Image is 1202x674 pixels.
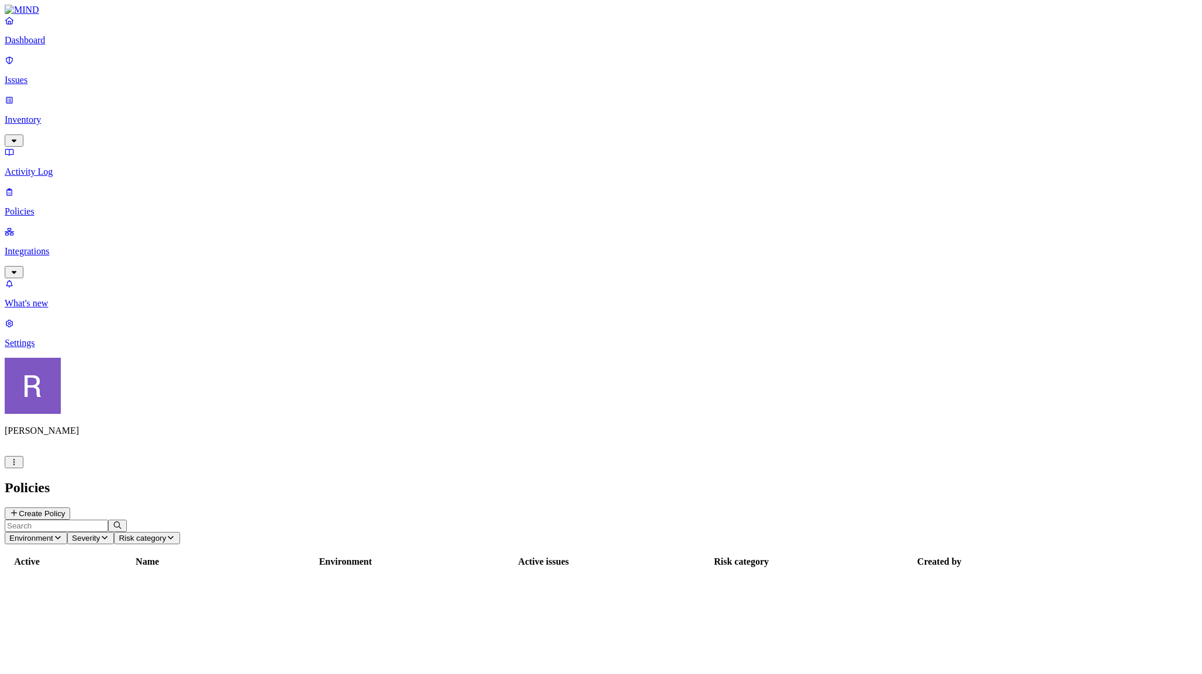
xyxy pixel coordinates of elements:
[5,167,1197,177] p: Activity Log
[5,5,39,15] img: MIND
[119,534,166,542] span: Risk category
[72,534,100,542] span: Severity
[5,55,1197,85] a: Issues
[5,147,1197,177] a: Activity Log
[5,35,1197,46] p: Dashboard
[5,15,1197,46] a: Dashboard
[5,226,1197,276] a: Integrations
[5,480,1197,496] h2: Policies
[5,246,1197,257] p: Integrations
[9,534,53,542] span: Environment
[644,557,840,567] div: Risk category
[5,520,108,532] input: Search
[247,557,443,567] div: Environment
[6,557,47,567] div: Active
[5,338,1197,348] p: Settings
[5,318,1197,348] a: Settings
[5,115,1197,125] p: Inventory
[5,206,1197,217] p: Policies
[5,278,1197,309] a: What's new
[5,5,1197,15] a: MIND
[5,75,1197,85] p: Issues
[5,186,1197,217] a: Policies
[446,557,641,567] div: Active issues
[5,298,1197,309] p: What's new
[5,95,1197,145] a: Inventory
[5,358,61,414] img: Rich Thompson
[5,426,1197,436] p: [PERSON_NAME]
[841,557,1037,567] div: Created by
[5,507,70,520] button: Create Policy
[50,557,245,567] div: Name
